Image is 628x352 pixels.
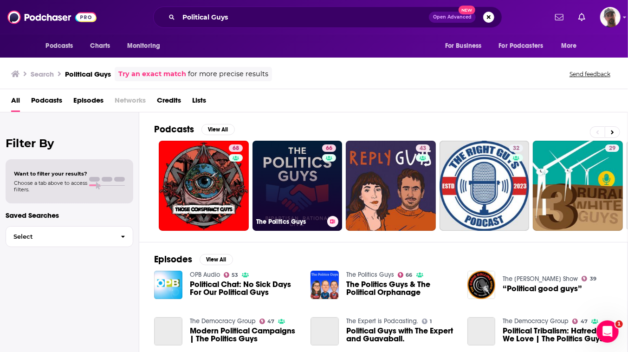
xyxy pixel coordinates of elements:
[190,280,300,296] a: Political Chat: No Sick Days For Our Political Guys
[224,272,239,278] a: 53
[561,39,577,52] span: More
[201,124,235,135] button: View All
[420,144,426,153] span: 43
[322,144,336,152] a: 66
[159,141,249,231] a: 68
[84,37,116,55] a: Charts
[200,254,233,265] button: View All
[157,93,181,112] a: Credits
[31,70,54,78] h3: Search
[192,93,206,112] a: Lists
[551,9,567,25] a: Show notifications dropdown
[229,144,243,152] a: 68
[590,277,596,281] span: 39
[46,39,73,52] span: Podcasts
[115,93,146,112] span: Networks
[11,93,20,112] span: All
[575,9,589,25] a: Show notifications dropdown
[65,70,111,78] h3: Political Guys
[615,320,623,328] span: 1
[406,273,413,277] span: 66
[467,271,496,299] img: “Political good guys”
[154,271,182,299] img: Political Chat: No Sick Days For Our Political Guys
[555,37,589,55] button: open menu
[605,144,619,152] a: 29
[179,10,429,25] input: Search podcasts, credits, & more...
[6,211,133,220] p: Saved Searches
[533,141,623,231] a: 29
[582,276,596,281] a: 39
[346,327,456,343] a: Political Guys with The Expert and Guavaball.
[153,7,502,28] div: Search podcasts, credits, & more...
[433,15,472,20] span: Open Advanced
[190,271,220,279] a: OPB Audio
[39,37,85,55] button: open menu
[233,144,239,153] span: 68
[429,12,476,23] button: Open AdvancedNew
[503,317,569,325] a: The Democracy Group
[190,327,300,343] a: Modern Political Campaigns | The Politics Guys
[154,254,233,265] a: EpisodesView All
[459,6,475,14] span: New
[509,144,523,152] a: 32
[609,144,615,153] span: 29
[259,319,275,324] a: 47
[14,170,87,177] span: Want to filter your results?
[118,69,186,79] a: Try an exact match
[499,39,544,52] span: For Podcasters
[252,141,343,231] a: 66The Politics Guys
[596,320,619,343] iframe: Intercom live chat
[439,37,493,55] button: open menu
[581,319,588,324] span: 47
[127,39,160,52] span: Monitoring
[267,319,274,324] span: 47
[503,275,578,283] a: The Craig Collins Show
[346,141,436,231] a: 43
[31,93,62,112] a: Podcasts
[445,39,482,52] span: For Business
[154,124,194,135] h2: Podcasts
[346,317,418,325] a: The Expert is Podcasting.
[346,280,456,296] a: The Politics Guys & The Political Orphanage
[311,271,339,299] img: The Politics Guys & The Political Orphanage
[567,70,613,78] button: Send feedback
[503,285,582,293] a: “Political good guys”
[467,317,496,345] a: Political Tribalism: Hatreds We Love | The Politics Guys
[188,69,268,79] span: for more precise results
[7,8,97,26] img: Podchaser - Follow, Share and Rate Podcasts
[190,317,256,325] a: The Democracy Group
[73,93,104,112] a: Episodes
[154,317,182,345] a: Modern Political Campaigns | The Politics Guys
[232,273,238,277] span: 53
[154,124,235,135] a: PodcastsView All
[121,37,172,55] button: open menu
[600,7,621,27] img: User Profile
[6,226,133,247] button: Select
[398,272,413,278] a: 66
[572,319,588,324] a: 47
[493,37,557,55] button: open menu
[326,144,332,153] span: 66
[6,137,133,150] h2: Filter By
[422,319,432,324] a: 1
[6,234,113,240] span: Select
[416,144,430,152] a: 43
[600,7,621,27] button: Show profile menu
[503,327,613,343] a: Political Tribalism: Hatreds We Love | The Politics Guys
[91,39,110,52] span: Charts
[440,141,530,231] a: 32
[311,317,339,345] a: Political Guys with The Expert and Guavaball.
